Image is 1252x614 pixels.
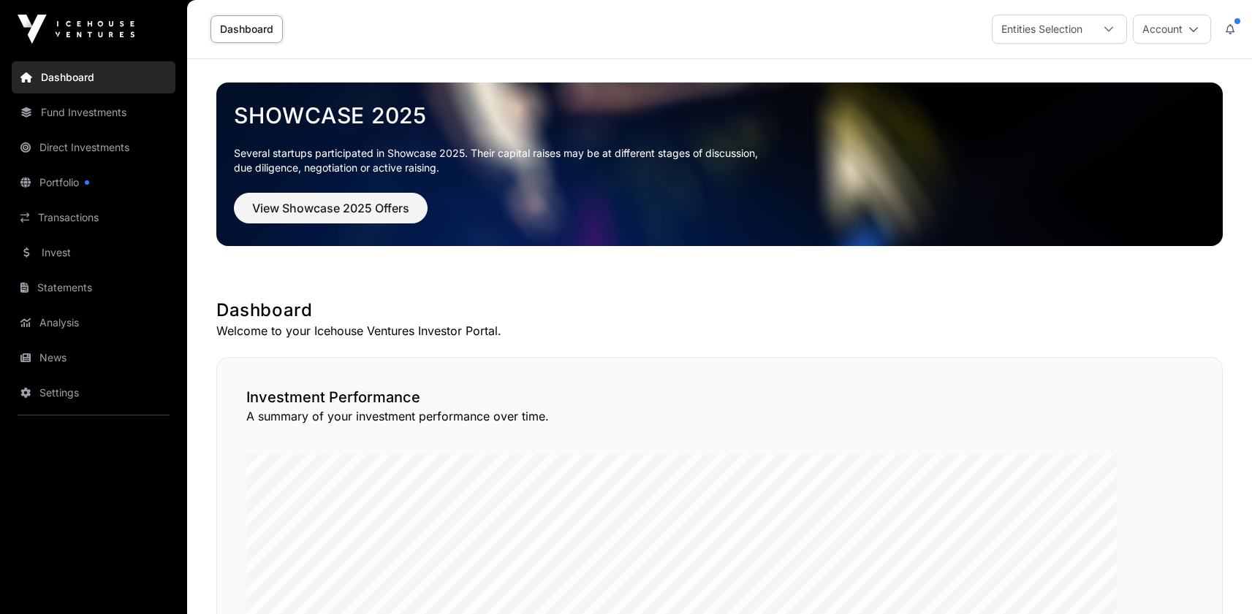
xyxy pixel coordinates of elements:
[18,15,134,44] img: Icehouse Ventures Logo
[234,207,428,222] a: View Showcase 2025 Offers
[12,377,175,409] a: Settings
[12,131,175,164] a: Direct Investments
[12,272,175,304] a: Statements
[234,146,1205,175] p: Several startups participated in Showcase 2025. Their capital raises may be at different stages o...
[1179,544,1252,614] iframe: Chat Widget
[1133,15,1211,44] button: Account
[12,342,175,374] a: News
[12,96,175,128] a: Fund Investments
[252,199,409,217] span: View Showcase 2025 Offers
[12,61,175,93] a: Dashboard
[993,15,1091,43] div: Entities Selection
[216,299,1223,322] h1: Dashboard
[210,15,283,43] a: Dashboard
[234,193,428,223] button: View Showcase 2025 Offers
[12,202,175,234] a: Transactions
[234,102,1205,128] a: Showcase 2025
[12,307,175,339] a: Analysis
[216,82,1223,246] img: Showcase 2025
[12,237,175,269] a: Invest
[246,387,1193,407] h2: Investment Performance
[216,322,1223,339] p: Welcome to your Icehouse Ventures Investor Portal.
[12,166,175,199] a: Portfolio
[246,407,1193,425] p: A summary of your investment performance over time.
